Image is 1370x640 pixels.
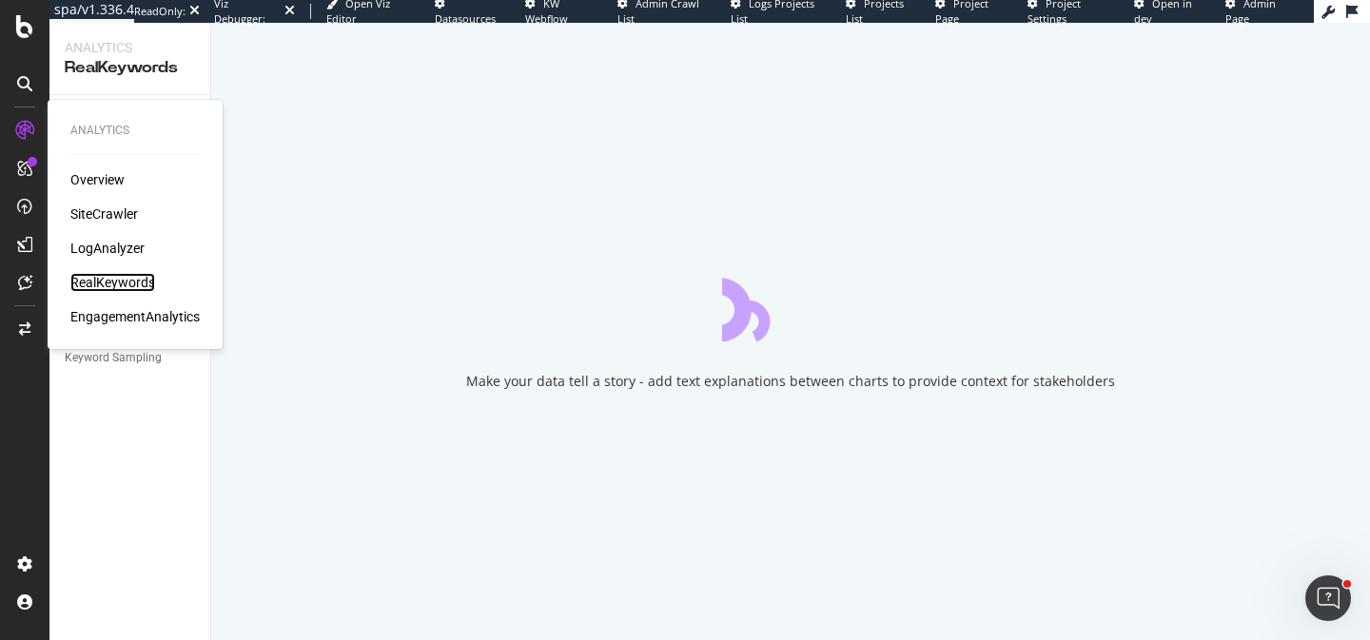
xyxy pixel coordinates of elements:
a: Keyword Sampling [65,348,197,368]
div: RealKeywords [65,57,195,79]
div: Analytics [65,38,195,57]
div: ReadOnly: [134,4,186,19]
a: Overview [70,170,125,189]
iframe: Intercom live chat [1305,575,1351,621]
a: SiteCrawler [70,204,138,223]
div: Make your data tell a story - add text explanations between charts to provide context for stakeho... [466,372,1115,391]
span: Datasources [435,11,496,26]
a: EngagementAnalytics [70,307,200,326]
a: LogAnalyzer [70,239,145,258]
div: Keyword Sampling [65,348,162,368]
div: animation [722,273,859,341]
a: RealKeywords [70,273,155,292]
div: Analytics [70,123,200,139]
